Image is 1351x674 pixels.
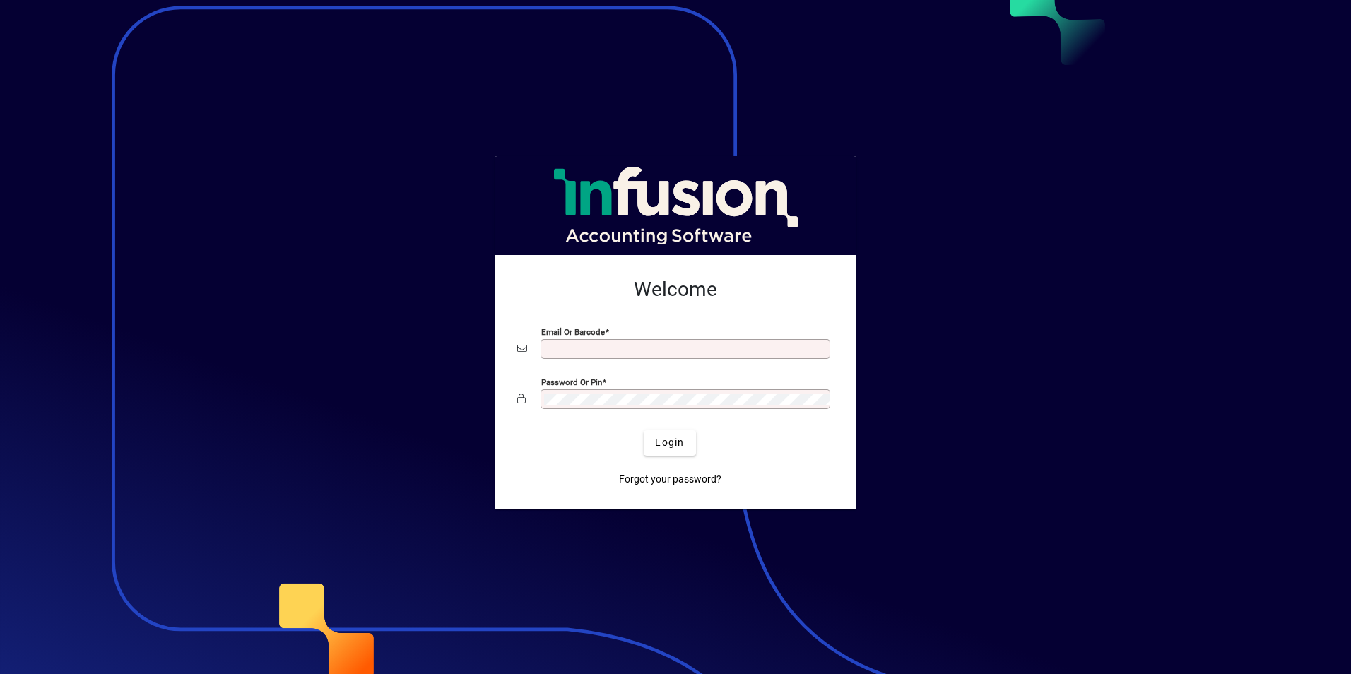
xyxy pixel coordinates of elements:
span: Forgot your password? [619,472,721,487]
mat-label: Password or Pin [541,377,602,386]
a: Forgot your password? [613,467,727,492]
h2: Welcome [517,278,834,302]
mat-label: Email or Barcode [541,326,605,336]
span: Login [655,435,684,450]
button: Login [644,430,695,456]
